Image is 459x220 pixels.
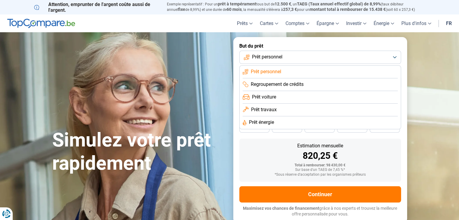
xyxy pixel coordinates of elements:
[52,129,226,175] h1: Simulez votre prêt rapidement
[167,2,425,12] p: Exemple représentatif : Pour un tous but de , un (taux débiteur annuel de 8,99%) et une durée de ...
[378,126,391,130] span: 24 mois
[249,119,274,126] span: Prêt énergie
[283,7,297,12] span: 257,3 €
[218,2,256,6] span: prêt à tempérament
[252,94,276,100] span: Prêt voiture
[346,126,359,130] span: 30 mois
[239,43,401,49] label: But du prêt
[282,14,313,32] a: Comptes
[243,206,319,211] span: Maximisez vos chances de financement
[275,2,291,6] span: 12.500 €
[297,2,381,6] span: TAEG (Taux annuel effectif global) de 8,99%
[251,106,277,113] span: Prêt travaux
[442,14,455,32] a: fr
[280,126,294,130] span: 42 mois
[233,14,256,32] a: Prêts
[256,14,282,32] a: Cartes
[370,14,398,32] a: Énergie
[251,81,304,88] span: Regroupement de crédits
[343,14,370,32] a: Investir
[310,7,386,12] span: montant total à rembourser de 15.438 €
[227,7,242,12] span: 60 mois
[178,7,185,12] span: fixe
[252,54,282,60] span: Prêt personnel
[313,126,326,130] span: 36 mois
[248,126,261,130] span: 48 mois
[244,151,396,160] div: 820,25 €
[34,2,160,13] p: Attention, emprunter de l'argent coûte aussi de l'argent.
[251,68,281,75] span: Prêt personnel
[239,186,401,203] button: Continuer
[7,19,75,28] img: TopCompare
[244,173,396,177] div: *Sous réserve d'acceptation par les organismes prêteurs
[244,168,396,172] div: Sur base d'un TAEG de 7,45 %*
[244,143,396,148] div: Estimation mensuelle
[313,14,343,32] a: Épargne
[239,206,401,217] p: grâce à nos experts et trouvez la meilleure offre personnalisée pour vous.
[398,14,435,32] a: Plus d'infos
[244,163,396,168] div: Total à rembourser: 98 430,00 €
[239,51,401,64] button: Prêt personnel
